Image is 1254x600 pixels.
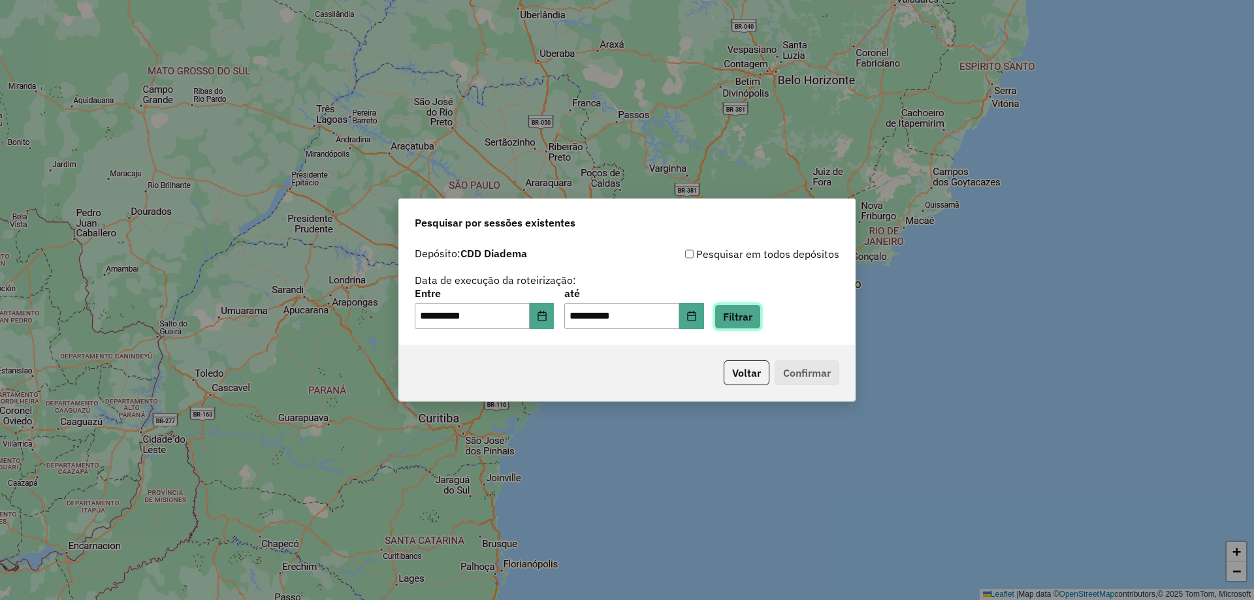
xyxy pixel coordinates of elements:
label: até [564,285,703,301]
button: Filtrar [715,304,761,329]
button: Choose Date [679,303,704,329]
button: Voltar [724,360,769,385]
strong: CDD Diadema [460,247,527,260]
button: Choose Date [530,303,555,329]
label: Depósito: [415,245,527,261]
label: Data de execução da roteirização: [415,272,576,288]
div: Pesquisar em todos depósitos [627,246,839,262]
span: Pesquisar por sessões existentes [415,215,575,230]
label: Entre [415,285,554,301]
